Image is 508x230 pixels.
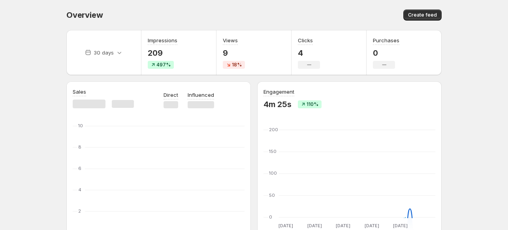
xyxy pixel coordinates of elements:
[408,12,437,18] span: Create feed
[188,91,214,99] p: Influenced
[307,101,318,107] span: 110%
[66,10,103,20] span: Overview
[156,62,171,68] span: 497%
[373,48,399,58] p: 0
[94,49,114,57] p: 30 days
[307,223,322,228] text: [DATE]
[298,48,320,58] p: 4
[164,91,178,99] p: Direct
[403,9,442,21] button: Create feed
[78,144,81,150] text: 8
[148,48,177,58] p: 209
[269,127,278,132] text: 200
[278,223,293,228] text: [DATE]
[223,36,238,44] h3: Views
[263,88,294,96] h3: Engagement
[336,223,350,228] text: [DATE]
[223,48,245,58] p: 9
[78,208,81,214] text: 2
[263,100,292,109] p: 4m 25s
[232,62,242,68] span: 18%
[269,170,277,176] text: 100
[365,223,379,228] text: [DATE]
[393,223,408,228] text: [DATE]
[73,88,86,96] h3: Sales
[373,36,399,44] h3: Purchases
[148,36,177,44] h3: Impressions
[269,214,272,220] text: 0
[78,166,81,171] text: 6
[269,149,277,154] text: 150
[298,36,313,44] h3: Clicks
[269,192,275,198] text: 50
[78,123,83,128] text: 10
[78,187,81,192] text: 4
